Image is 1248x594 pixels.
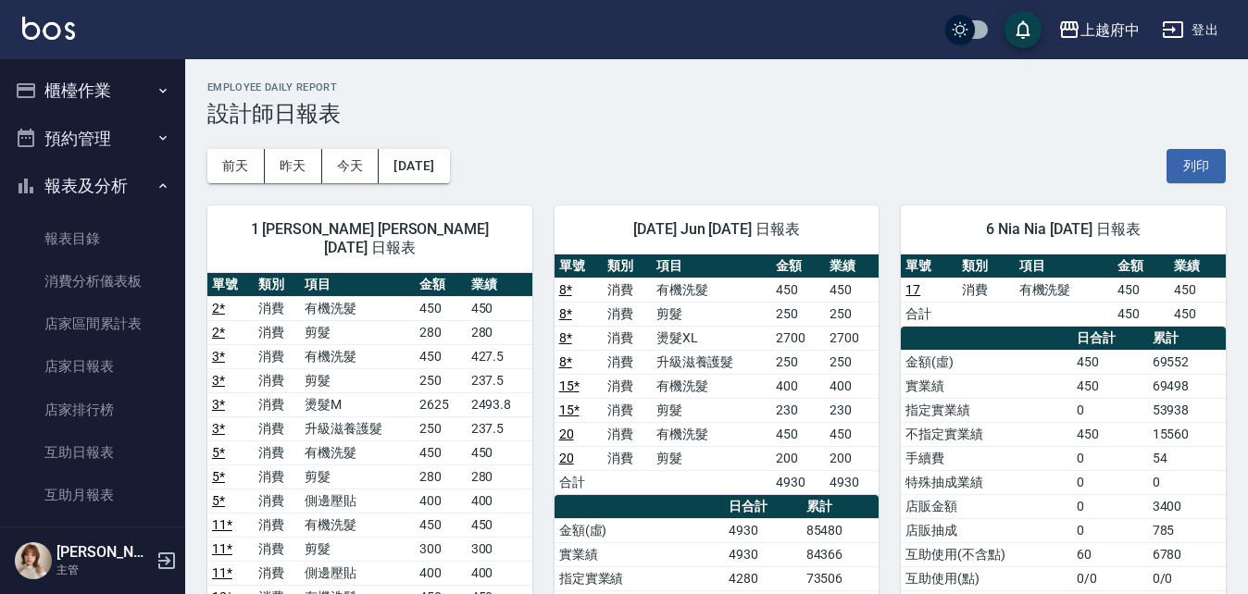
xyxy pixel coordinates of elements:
[901,470,1072,494] td: 特殊抽成業績
[802,518,880,542] td: 85480
[415,489,466,513] td: 400
[923,220,1204,239] span: 6 Nia Nia [DATE] 日報表
[555,566,724,590] td: 指定實業績
[603,350,652,374] td: 消費
[825,302,879,326] td: 250
[555,254,880,495] table: a dense table
[905,282,920,297] a: 17
[467,464,532,489] td: 280
[901,254,1226,327] table: a dense table
[652,326,772,350] td: 燙髮XL
[1072,494,1148,518] td: 0
[379,149,449,183] button: [DATE]
[415,344,466,368] td: 450
[300,561,415,585] td: 側邊壓貼
[603,278,652,302] td: 消費
[771,302,825,326] td: 250
[1072,374,1148,398] td: 450
[1169,254,1226,278] th: 業績
[1148,542,1226,566] td: 6780
[467,416,532,440] td: 237.5
[7,516,178,559] a: 互助排行榜
[724,566,802,590] td: 4280
[1005,11,1042,48] button: save
[1154,13,1226,47] button: 登出
[771,326,825,350] td: 2700
[7,162,178,210] button: 報表及分析
[901,422,1072,446] td: 不指定實業績
[467,320,532,344] td: 280
[415,320,466,344] td: 280
[652,254,772,278] th: 項目
[300,489,415,513] td: 側邊壓貼
[577,220,857,239] span: [DATE] Jun [DATE] 日報表
[467,537,532,561] td: 300
[825,278,879,302] td: 450
[300,513,415,537] td: 有機洗髮
[300,416,415,440] td: 升級滋養護髮
[825,254,879,278] th: 業績
[901,518,1072,542] td: 店販抽成
[467,440,532,464] td: 450
[467,561,532,585] td: 400
[771,422,825,446] td: 450
[901,494,1072,518] td: 店販金額
[7,303,178,345] a: 店家區間累計表
[254,440,300,464] td: 消費
[771,350,825,374] td: 250
[1148,350,1226,374] td: 69552
[7,115,178,163] button: 預約管理
[825,350,879,374] td: 250
[415,416,466,440] td: 250
[467,296,532,320] td: 450
[415,392,466,416] td: 2625
[724,542,802,566] td: 4930
[1080,19,1140,42] div: 上越府中
[207,149,265,183] button: 前天
[652,350,772,374] td: 升級滋養護髮
[254,273,300,297] th: 類別
[7,217,178,260] a: 報表目錄
[207,273,254,297] th: 單號
[254,296,300,320] td: 消費
[1148,494,1226,518] td: 3400
[901,398,1072,422] td: 指定實業績
[901,254,957,278] th: 單號
[1072,566,1148,590] td: 0/0
[901,350,1072,374] td: 金額(虛)
[1113,302,1169,326] td: 450
[802,495,880,519] th: 累計
[652,302,772,326] td: 剪髮
[901,566,1072,590] td: 互助使用(點)
[1015,254,1113,278] th: 項目
[300,273,415,297] th: 項目
[254,561,300,585] td: 消費
[1167,149,1226,183] button: 列印
[603,302,652,326] td: 消費
[322,149,380,183] button: 今天
[1072,422,1148,446] td: 450
[415,440,466,464] td: 450
[1113,278,1169,302] td: 450
[724,495,802,519] th: 日合計
[1072,350,1148,374] td: 450
[254,368,300,392] td: 消費
[771,254,825,278] th: 金額
[254,320,300,344] td: 消費
[1148,374,1226,398] td: 69498
[555,518,724,542] td: 金額(虛)
[1148,446,1226,470] td: 54
[1072,542,1148,566] td: 60
[230,220,510,257] span: 1 [PERSON_NAME] [PERSON_NAME] [DATE] 日報表
[1015,278,1113,302] td: 有機洗髮
[652,398,772,422] td: 剪髮
[7,474,178,516] a: 互助月報表
[1148,327,1226,351] th: 累計
[901,374,1072,398] td: 實業績
[603,254,652,278] th: 類別
[254,344,300,368] td: 消費
[7,389,178,431] a: 店家排行榜
[7,260,178,303] a: 消費分析儀表板
[467,368,532,392] td: 237.5
[1169,278,1226,302] td: 450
